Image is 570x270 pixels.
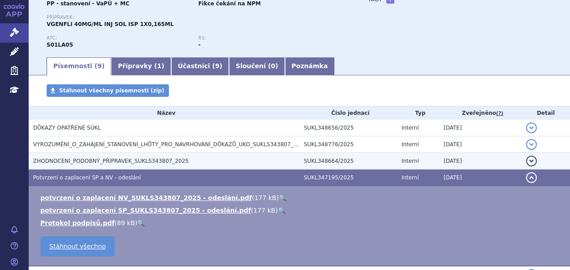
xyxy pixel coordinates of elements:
button: detail [526,139,537,150]
a: potvrzení o zaplacení NV_SUKLS343807_2025 - odeslání.pdf [40,194,252,201]
span: VYROZUMĚNÍ_O_ZAHÁJENÍ_STANOVENÍ_LHŮTY_PRO_NAVRHOVÁNÍ_DŮKAZŮ_UKO_SUKLS343807_2025 [33,141,307,148]
span: 89 kB [117,219,135,226]
strong: Fikce čekání na NPM [198,0,260,7]
a: Sloučení (0) [229,57,285,75]
a: Stáhnout všechny písemnosti (zip) [47,84,169,97]
span: ZHODNOCENÍ_PODOBNÝ_PŘÍPRAVEK_SUKLS343807_2025 [33,158,189,164]
a: 🔍 [278,207,285,214]
li: ( ) [40,206,561,215]
td: SUKL348656/2025 [299,120,397,136]
span: DŮKAZY OPATŘENÉ SÚKL [33,125,101,131]
th: Detail [522,106,570,120]
p: ATC: [47,35,189,41]
span: 9 [215,62,220,70]
td: SUKL348776/2025 [299,136,397,153]
td: SUKL348664/2025 [299,153,397,170]
a: Stáhnout všechno [40,236,115,257]
p: RS: [198,35,341,41]
a: potvrzení o zaplacení SP_SUKLS343807_2025 - odeslání.pdf [40,207,251,214]
li: ( ) [40,193,561,202]
span: 9 [97,62,102,70]
span: VGENFLI 40MG/ML INJ SOL ISP 1X0,165ML [47,21,174,27]
a: Protokol podpisů.pdf [40,219,115,226]
button: detail [526,122,537,133]
th: Zveřejněno [439,106,522,120]
button: detail [526,156,537,166]
span: Potvrzení o zaplacení SP a NV - odeslání [33,174,141,181]
span: Interní [402,174,419,181]
span: Interní [402,158,419,164]
span: 0 [271,62,275,70]
td: [DATE] [439,136,522,153]
a: Přípravky (1) [111,57,171,75]
td: SUKL347195/2025 [299,170,397,186]
span: 177 kB [253,207,275,214]
strong: PP - stanovení - VaPÚ + MC [47,0,130,7]
a: Poznámka [285,57,335,75]
a: 🔍 [279,194,286,201]
span: 177 kB [255,194,276,201]
th: Typ [397,106,439,120]
a: 🔍 [137,219,145,226]
li: ( ) [40,218,561,227]
strong: - [198,42,200,48]
span: Interní [402,141,419,148]
th: Název [29,106,299,120]
td: [DATE] [439,170,522,186]
strong: AFLIBERCEPT [47,42,73,48]
th: Číslo jednací [299,106,397,120]
span: Interní [402,125,419,131]
abbr: (?) [496,110,503,117]
td: [DATE] [439,120,522,136]
span: 1 [157,62,162,70]
p: Přípravek: [47,15,350,20]
a: Účastníci (9) [171,57,229,75]
button: detail [526,172,537,183]
span: Stáhnout všechny písemnosti (zip) [59,87,164,94]
a: Písemnosti (9) [47,57,111,75]
td: [DATE] [439,153,522,170]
